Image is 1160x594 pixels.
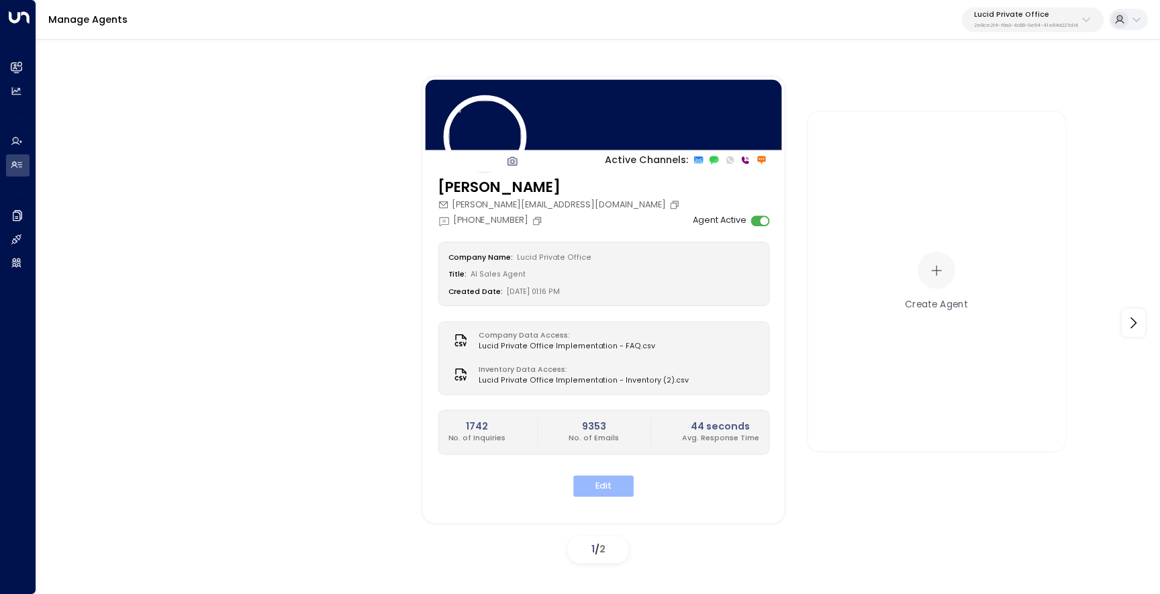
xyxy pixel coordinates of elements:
h2: 1742 [448,419,506,434]
p: Avg. Response Time [682,434,759,444]
button: Lucid Private Office2e8ce2f4-f9a3-4c66-9e54-41e64d227c04 [962,7,1104,32]
label: Created Date: [448,287,503,297]
span: Lucid Private Office Implementation - FAQ.csv [479,342,655,352]
div: [PHONE_NUMBER] [438,215,545,228]
button: Copy [669,200,682,211]
label: Title: [448,270,467,280]
div: Create Agent [905,297,968,311]
p: No. of Inquiries [448,434,506,444]
span: Lucid Private Office Implementation - Inventory (2).csv [479,375,689,386]
span: Lucid Private Office [517,253,592,263]
img: 17_headshot.jpg [444,96,527,179]
span: AI Sales Agent [471,270,526,280]
button: Edit [573,476,634,497]
p: No. of Emails [569,434,619,444]
h3: [PERSON_NAME] [438,177,683,199]
a: Manage Agents [48,13,128,26]
div: / [568,536,628,563]
span: [DATE] 01:16 PM [507,287,560,297]
label: Company Data Access: [479,330,649,341]
label: Company Name: [448,253,514,263]
label: Agent Active [693,215,746,228]
div: [PERSON_NAME][EMAIL_ADDRESS][DOMAIN_NAME] [438,199,683,212]
p: 2e8ce2f4-f9a3-4c66-9e54-41e64d227c04 [974,23,1078,28]
h2: 9353 [569,419,619,434]
button: Copy [532,215,545,226]
label: Inventory Data Access: [479,364,683,375]
p: Active Channels: [605,153,688,168]
h2: 44 seconds [682,419,759,434]
p: Lucid Private Office [974,11,1078,19]
span: 1 [591,542,595,556]
span: 2 [599,542,606,556]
